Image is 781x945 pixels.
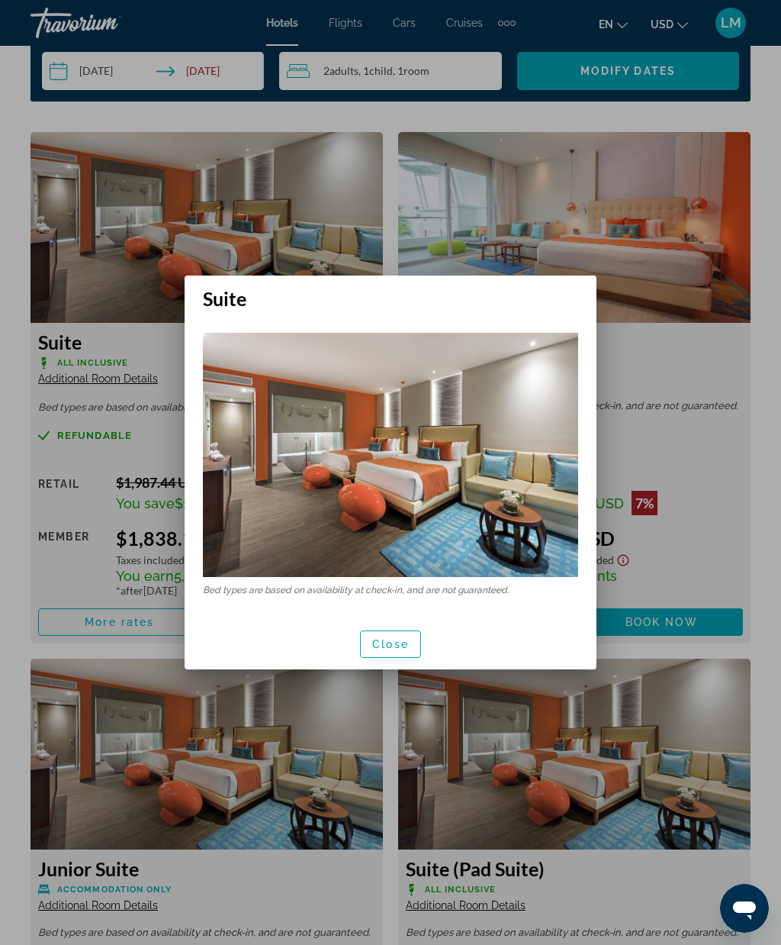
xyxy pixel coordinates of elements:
[203,585,578,595] p: Bed types are based on availability at check-in, and are not guaranteed.
[203,333,578,577] img: Suite
[372,638,409,650] span: Close
[360,631,421,658] button: Close
[185,276,596,310] h2: Suite
[720,884,769,933] iframe: Button to launch messaging window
